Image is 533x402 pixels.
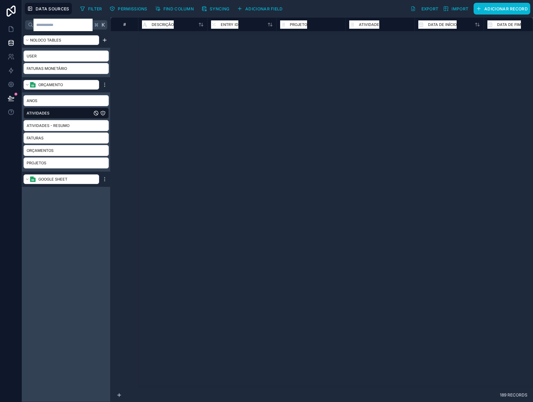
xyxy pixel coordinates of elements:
[107,3,152,14] a: Permissions
[163,6,194,11] span: Find column
[116,22,133,27] div: #
[421,6,439,11] span: Export
[500,393,527,397] span: 189 records
[428,21,457,28] span: DATA DE INÍCIO
[88,6,102,11] span: Filter
[451,6,468,11] span: Import
[118,6,147,11] span: Permissions
[153,3,196,14] button: Find column
[235,3,285,14] button: Adicionar field
[359,21,379,28] span: ATIVIDADE
[107,3,150,14] button: Permissions
[36,6,69,11] span: Data Sources
[497,21,521,28] span: DATA DE FIM
[471,3,530,15] a: Adicionar record
[101,22,106,27] span: K
[474,3,530,15] button: Adicionar record
[199,3,235,14] a: Syncing
[25,3,72,15] button: Data Sources
[290,21,307,28] span: PROJETO
[77,3,105,14] button: Filter
[221,21,238,28] span: Entry ID
[210,6,229,11] span: Syncing
[245,6,283,11] span: Adicionar field
[484,6,528,11] span: Adicionar record
[408,3,441,15] button: Export
[152,21,174,28] span: DESCRIÇÃO
[441,3,471,15] button: Import
[199,3,232,14] button: Syncing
